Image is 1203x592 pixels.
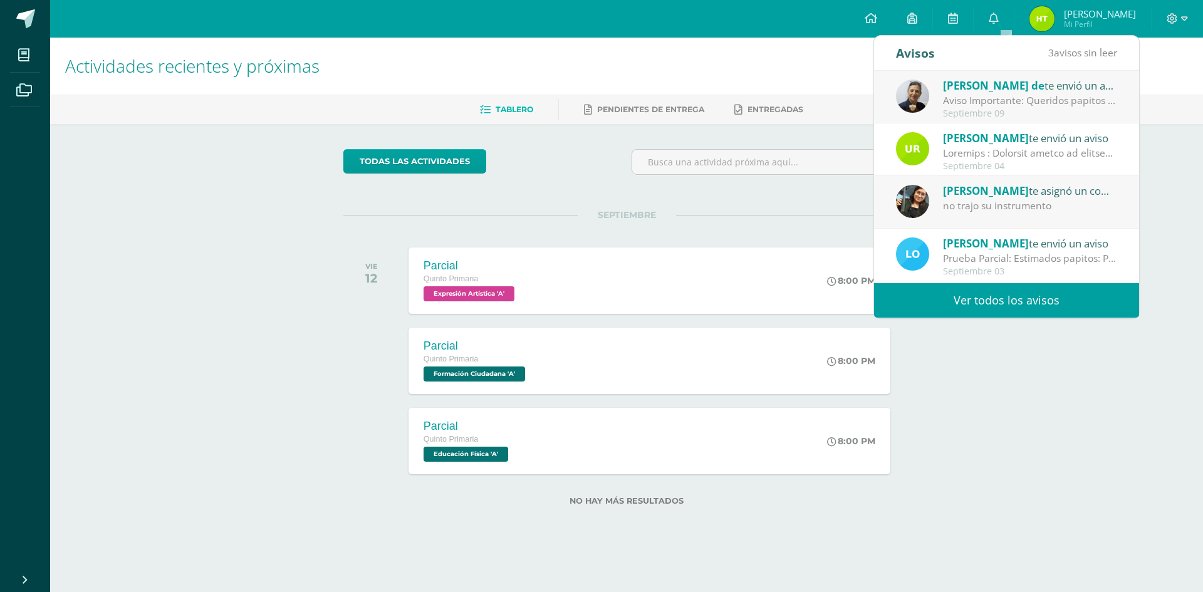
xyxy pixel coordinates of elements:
div: Parcial [424,259,518,273]
div: Septiembre 03 [943,266,1117,277]
input: Busca una actividad próxima aquí... [632,150,910,174]
img: afbb90b42ddb8510e0c4b806fbdf27cc.png [896,185,929,218]
div: Avisos [896,36,935,70]
span: Mi Perfil [1064,19,1136,29]
div: Septiembre 09 [943,108,1117,119]
span: [PERSON_NAME] [943,131,1029,145]
span: SEPTIEMBRE [578,209,676,221]
div: te asignó un comentario en 'Parcial 1 Practica instrumental' para 'Fromación Musical' [943,182,1117,199]
span: Quinto Primaria [424,435,479,444]
span: [PERSON_NAME] de [943,78,1044,93]
span: Quinto Primaria [424,355,479,363]
div: no trajo su instrumento [943,199,1117,213]
a: Pendientes de entrega [584,100,704,120]
div: 8:00 PM [827,355,875,366]
img: 7fe8f84df7d96eb7037b571a89aafdd5.png [1029,6,1055,31]
div: Aviso Importante: Queridos papitos por este medio les saludo cordialmente. El motivo de la presen... [943,93,1117,108]
div: Septiembre 04 [943,161,1117,172]
span: avisos sin leer [1048,46,1117,60]
div: te envió un aviso [943,130,1117,146]
a: todas las Actividades [343,149,486,174]
img: b26c9f858939c81e3582dc868291869f.png [896,132,929,165]
div: Parcial [424,340,528,353]
span: Expresión Artística 'A' [424,286,514,301]
div: Parcial [424,420,511,433]
div: te envió un aviso [943,235,1117,251]
span: [PERSON_NAME] [1064,8,1136,20]
span: Formación Ciudadana 'A' [424,366,525,382]
div: te envió un aviso [943,77,1117,93]
div: Prueba Parcial: Estimados papitos: Por este medio les informo que el día Lunes 8 y miércoles10 se... [943,251,1117,266]
div: VIE [365,262,378,271]
img: bee59b59740755476ce24ece7b326715.png [896,237,929,271]
span: [PERSON_NAME] [943,236,1029,251]
div: Caminata : Queridos padres de familia y estimados alumnos: Nos llena de orgullo contar con su par... [943,146,1117,160]
span: [PERSON_NAME] [943,184,1029,198]
div: 12 [365,271,378,286]
span: Quinto Primaria [424,274,479,283]
span: 3 [1048,46,1054,60]
div: 8:00 PM [827,435,875,447]
span: Educación Física 'A' [424,447,508,462]
img: 67f0ede88ef848e2db85819136c0f493.png [896,80,929,113]
span: Tablero [496,105,533,114]
label: No hay más resultados [343,496,910,506]
a: Ver todos los avisos [874,283,1139,318]
a: Entregadas [734,100,803,120]
span: Pendientes de entrega [597,105,704,114]
a: Tablero [480,100,533,120]
div: 8:00 PM [827,275,875,286]
span: Actividades recientes y próximas [65,54,320,78]
span: Entregadas [747,105,803,114]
